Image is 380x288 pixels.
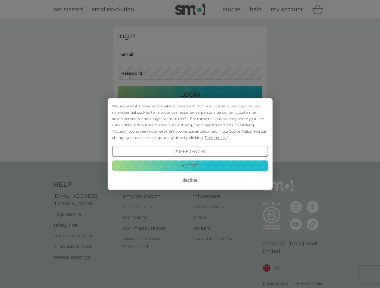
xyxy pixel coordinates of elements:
[112,146,268,157] button: Preferences
[205,135,227,140] span: Preferences
[112,160,268,171] button: Accept
[112,103,268,141] div: We use essential cookies to make our site work. With your consent, we may also use non-essential ...
[107,98,272,190] div: Cookie Consent Prompt
[112,175,268,185] button: Decline
[229,129,252,133] span: Cookie Policy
